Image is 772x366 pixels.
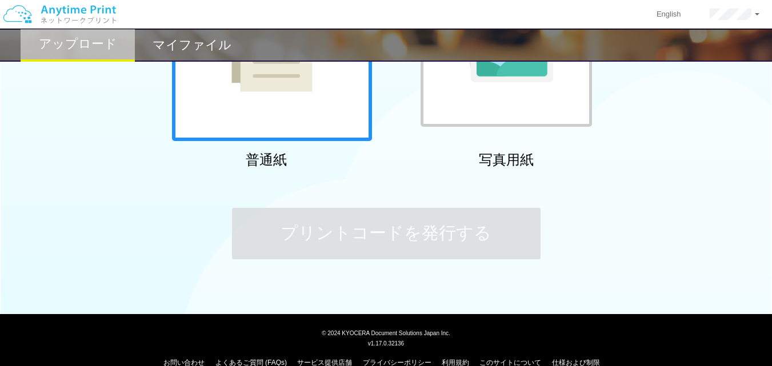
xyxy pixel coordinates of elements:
[166,152,366,167] h2: 普通紙
[232,208,541,259] button: プリントコードを発行する
[368,340,404,347] span: v1.17.0.32136
[153,38,231,52] h2: マイファイル
[322,329,450,336] span: © 2024 KYOCERA Document Solutions Japan Inc.
[406,152,606,167] h2: 写真用紙
[39,37,117,51] h2: アップロード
